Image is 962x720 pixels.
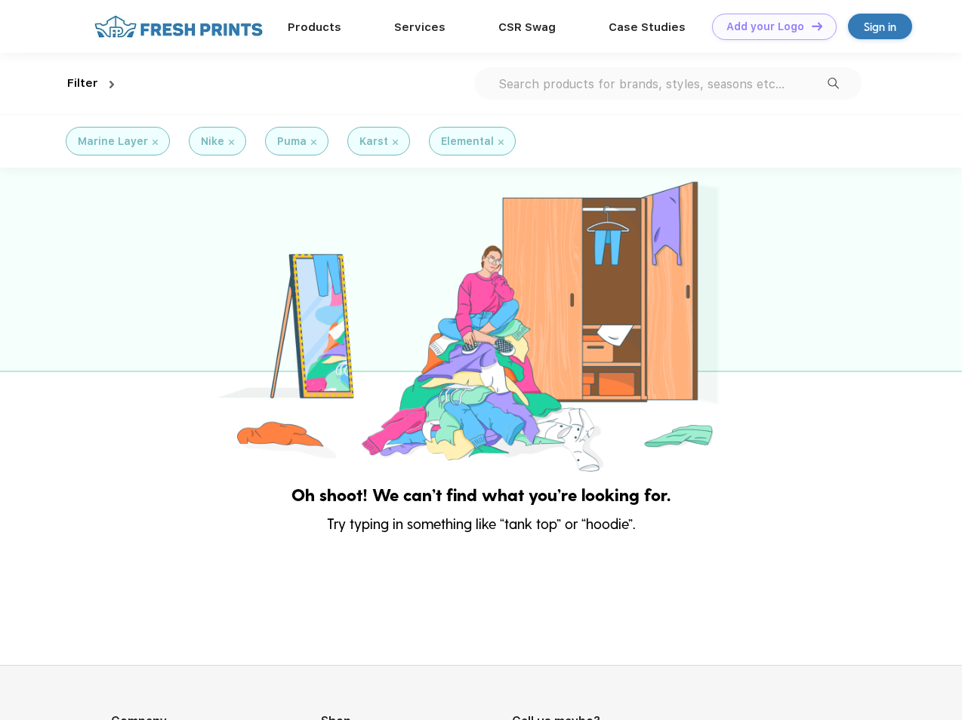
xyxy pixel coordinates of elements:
img: filter_cancel.svg [311,140,316,145]
div: Puma [277,134,307,149]
img: filter_cancel.svg [153,140,158,145]
img: dropdown.png [109,81,114,88]
img: DT [812,22,822,30]
img: filter_cancel.svg [498,140,504,145]
div: Add your Logo [726,20,804,33]
a: Services [394,20,446,34]
div: Marine Layer [78,134,148,149]
input: Search products for brands, styles, seasons etc... [497,75,828,92]
div: Sign in [864,18,896,35]
img: filter_cancel.svg [229,140,234,145]
div: Karst [359,134,388,149]
img: filter_cancel.svg [393,140,398,145]
div: Nike [201,134,224,149]
a: Products [288,20,341,34]
img: fo%20logo%202.webp [90,14,267,40]
div: Filter [67,75,98,92]
div: Elemental [441,134,494,149]
img: desktop_search_2.svg [828,78,839,89]
a: CSR Swag [498,20,556,34]
a: Sign in [848,14,912,39]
